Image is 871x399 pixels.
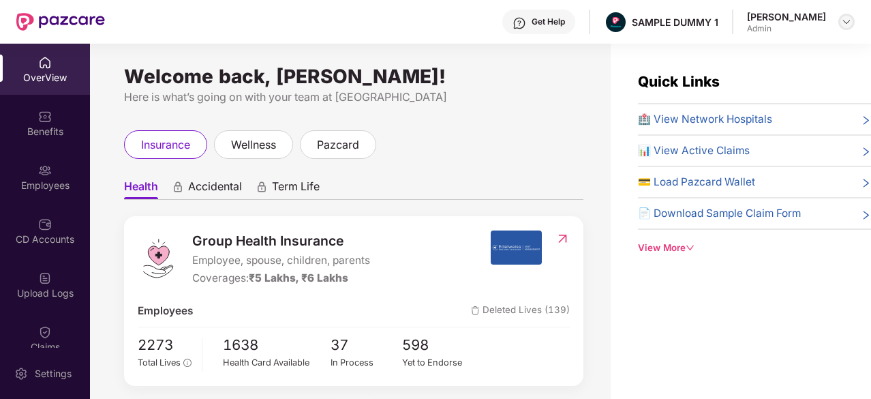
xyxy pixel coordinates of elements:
[861,145,871,159] span: right
[38,110,52,123] img: svg+xml;base64,PHN2ZyBpZD0iQmVuZWZpdHMiIHhtbG5zPSJodHRwOi8vd3d3LnczLm9yZy8yMDAwL3N2ZyIgd2lkdGg9Ij...
[31,367,76,381] div: Settings
[231,136,276,153] span: wellness
[532,16,565,27] div: Get Help
[141,136,190,153] span: insurance
[38,164,52,177] img: svg+xml;base64,PHN2ZyBpZD0iRW1wbG95ZWVzIiB4bWxucz0iaHR0cDovL3d3dy53My5vcmcvMjAwMC9zdmciIHdpZHRoPS...
[138,357,181,368] span: Total Lives
[513,16,526,30] img: svg+xml;base64,PHN2ZyBpZD0iSGVscC0zMngzMiIgeG1sbnM9Imh0dHA6Ly93d3cudzMub3JnLzIwMDAvc3ZnIiB3aWR0aD...
[747,10,826,23] div: [PERSON_NAME]
[124,71,583,82] div: Welcome back, [PERSON_NAME]!
[188,179,242,199] span: Accidental
[192,231,370,251] span: Group Health Insurance
[172,181,184,193] div: animation
[632,16,718,29] div: SAMPLE DUMMY 1
[256,181,268,193] div: animation
[14,367,28,381] img: svg+xml;base64,PHN2ZyBpZD0iU2V0dGluZy0yMHgyMCIgeG1sbnM9Imh0dHA6Ly93d3cudzMub3JnLzIwMDAvc3ZnIiB3aW...
[638,241,871,255] div: View More
[138,238,179,279] img: logo
[638,143,750,159] span: 📊 View Active Claims
[272,179,320,199] span: Term Life
[223,334,331,357] span: 1638
[38,325,52,339] img: svg+xml;base64,PHN2ZyBpZD0iQ2xhaW0iIHhtbG5zPSJodHRwOi8vd3d3LnczLm9yZy8yMDAwL3N2ZyIgd2lkdGg9IjIwIi...
[38,271,52,285] img: svg+xml;base64,PHN2ZyBpZD0iVXBsb2FkX0xvZ3MiIGRhdGEtbmFtZT0iVXBsb2FkIExvZ3MiIHhtbG5zPSJodHRwOi8vd3...
[555,232,570,246] img: RedirectIcon
[249,271,348,284] span: ₹5 Lakhs, ₹6 Lakhs
[638,111,772,128] span: 🏥 View Network Hospitals
[192,270,370,286] div: Coverages:
[138,303,193,319] span: Employees
[402,334,474,357] span: 598
[861,177,871,190] span: right
[491,231,542,265] img: insurerIcon
[192,252,370,269] span: Employee, spouse, children, parents
[638,73,720,90] span: Quick Links
[747,23,826,34] div: Admin
[317,136,359,153] span: pazcard
[16,13,105,31] img: New Pazcare Logo
[841,16,852,27] img: svg+xml;base64,PHN2ZyBpZD0iRHJvcGRvd24tMzJ4MzIiIHhtbG5zPSJodHRwOi8vd3d3LnczLm9yZy8yMDAwL3N2ZyIgd2...
[223,356,331,370] div: Health Card Available
[638,205,801,222] span: 📄 Download Sample Claim Form
[471,303,570,319] span: Deleted Lives (139)
[686,243,694,252] span: down
[183,359,191,366] span: info-circle
[331,334,403,357] span: 37
[606,12,626,32] img: Pazcare_Alternative_logo-01-01.png
[471,306,480,315] img: deleteIcon
[138,334,192,357] span: 2273
[124,89,583,106] div: Here is what’s going on with your team at [GEOGRAPHIC_DATA]
[331,356,403,370] div: In Process
[861,208,871,222] span: right
[38,218,52,231] img: svg+xml;base64,PHN2ZyBpZD0iQ0RfQWNjb3VudHMiIGRhdGEtbmFtZT0iQ0QgQWNjb3VudHMiIHhtbG5zPSJodHRwOi8vd3...
[38,56,52,70] img: svg+xml;base64,PHN2ZyBpZD0iSG9tZSIgeG1sbnM9Imh0dHA6Ly93d3cudzMub3JnLzIwMDAvc3ZnIiB3aWR0aD0iMjAiIG...
[638,174,755,190] span: 💳 Load Pazcard Wallet
[124,179,158,199] span: Health
[402,356,474,370] div: Yet to Endorse
[861,114,871,128] span: right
